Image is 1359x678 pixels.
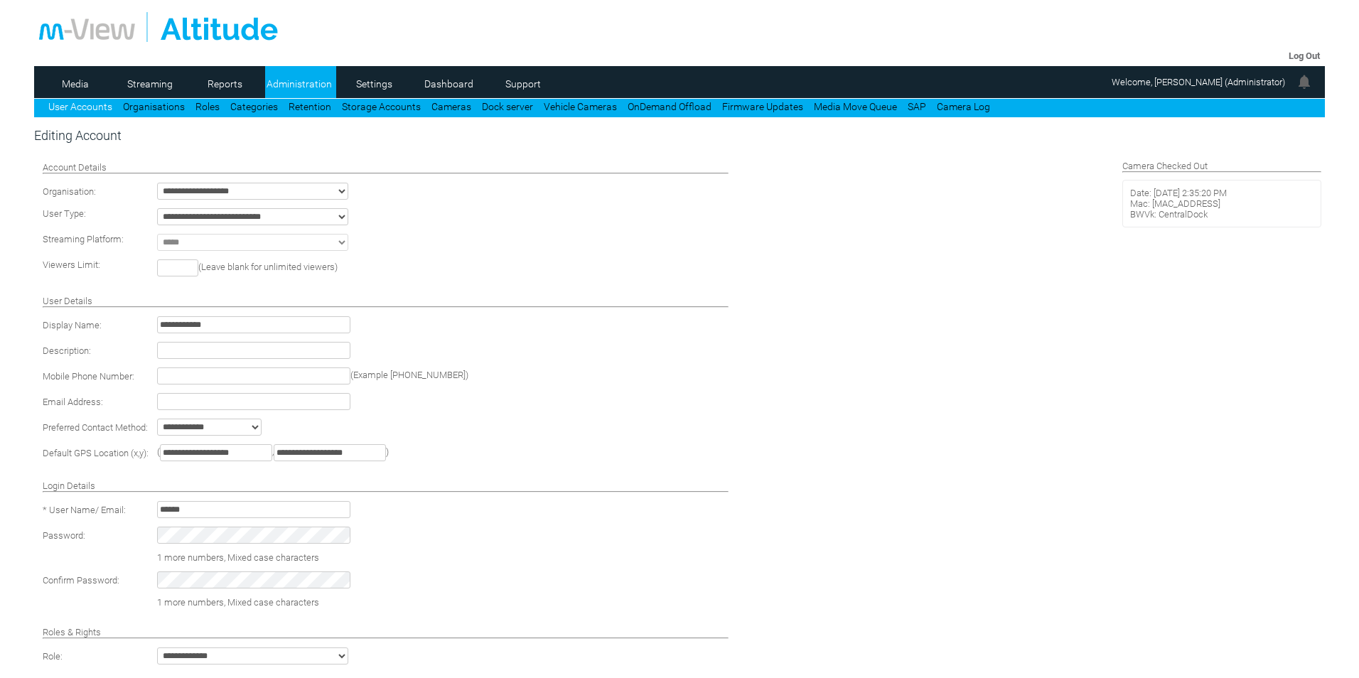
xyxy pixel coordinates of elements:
a: Administration [265,73,334,95]
span: Viewers Limit: [43,259,100,270]
span: Email Address: [43,397,103,407]
span: Organisation: [43,186,96,197]
span: Default GPS Location (x,y): [43,448,149,458]
span: Description: [43,345,91,356]
span: 1 more numbers, Mixed case characters [157,597,319,608]
td: ( , ) [154,441,732,465]
a: Streaming [116,73,185,95]
a: Categories [230,101,278,112]
h4: User Details [43,296,729,306]
a: Dock server [482,101,533,112]
a: Dashboard [414,73,483,95]
a: Cameras [431,101,471,112]
span: * User Name/ Email: [43,505,126,515]
a: Log Out [1289,50,1320,61]
a: Roles [195,101,220,112]
a: Retention [289,101,331,112]
span: Confirm Password: [43,575,119,586]
span: Password: [43,530,85,541]
a: Reports [190,73,259,95]
span: Welcome, [PERSON_NAME] (Administrator) [1112,77,1285,87]
a: Media Move Queue [814,101,897,112]
span: 1 more numbers, Mixed case characters [157,552,319,563]
a: User Accounts [48,101,112,112]
a: Media [41,73,110,95]
td: Role: [39,644,152,668]
h4: Roles & Rights [43,627,729,637]
td: Date: [DATE] 2:35:20 PM Mac: [MAC_ADDRESS] BWVk: CentralDock [1127,184,1317,223]
h4: Account Details [43,162,729,173]
span: Display Name: [43,320,102,330]
a: OnDemand Offload [628,101,711,112]
img: bell24.png [1296,73,1313,90]
a: Camera Log [937,101,990,112]
a: Organisations [123,101,185,112]
span: (Leave blank for unlimited viewers) [198,262,338,272]
a: Firmware Updates [722,101,803,112]
span: Streaming Platform: [43,234,124,244]
span: Editing Account [34,128,122,143]
a: Settings [340,73,409,95]
a: Storage Accounts [342,101,421,112]
span: Mobile Phone Number: [43,371,134,382]
a: Vehicle Cameras [544,101,617,112]
span: (Example [PHONE_NUMBER]) [350,370,468,380]
h4: Camera Checked Out [1122,161,1321,171]
a: SAP [908,101,926,112]
a: Support [489,73,558,95]
span: User Type: [43,208,86,219]
h4: Login Details [43,480,729,491]
span: Preferred Contact Method: [43,422,148,433]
